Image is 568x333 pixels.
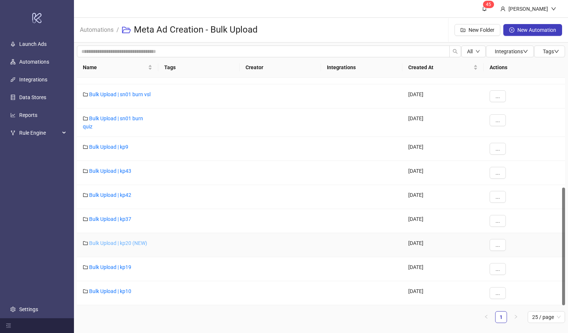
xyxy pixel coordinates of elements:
[19,306,38,312] a: Settings
[83,289,88,294] span: folder
[480,311,492,323] li: Previous Page
[89,168,131,174] a: Bulk Upload | kp43
[83,92,88,97] span: folder
[89,192,131,198] a: Bulk Upload | kp42
[523,49,528,54] span: down
[490,114,506,126] button: ...
[408,63,472,71] span: Created At
[19,94,46,100] a: Data Stores
[89,240,147,246] a: Bulk Upload | kp20 (NEW)
[19,77,47,83] a: Integrations
[89,144,128,150] a: Bulk Upload | kp9
[490,167,506,179] button: ...
[402,57,484,78] th: Created At
[495,311,507,323] li: 1
[19,112,37,118] a: Reports
[476,49,480,54] span: down
[83,115,143,129] a: Bulk Upload | sn01 burn quiz
[122,26,131,34] span: folder-open
[83,265,88,270] span: folder
[321,57,402,78] th: Integrations
[158,57,240,78] th: Tags
[496,312,507,323] a: 1
[488,2,491,7] span: 5
[453,49,458,54] span: search
[510,311,522,323] li: Next Page
[490,287,506,299] button: ...
[83,192,88,198] span: folder
[402,257,484,281] div: [DATE]
[496,290,500,296] span: ...
[486,2,488,7] span: 4
[483,1,494,8] sup: 45
[500,6,506,11] span: user
[19,59,49,65] a: Automations
[532,312,561,323] span: 25 / page
[83,144,88,149] span: folder
[496,170,500,176] span: ...
[482,6,487,11] span: bell
[6,323,11,328] span: menu-fold
[543,48,559,54] span: Tags
[78,25,115,33] a: Automations
[116,18,119,42] li: /
[490,215,506,227] button: ...
[89,264,131,270] a: Bulk Upload | kp19
[496,218,500,224] span: ...
[83,116,88,121] span: folder
[534,46,565,57] button: Tagsdown
[83,168,88,174] span: folder
[83,240,88,246] span: folder
[89,216,131,222] a: Bulk Upload | kp37
[402,209,484,233] div: [DATE]
[402,185,484,209] div: [DATE]
[10,130,16,135] span: fork
[83,63,146,71] span: Name
[77,57,158,78] th: Name
[503,24,562,36] button: New Automation
[402,84,484,108] div: [DATE]
[134,24,258,36] h3: Meta Ad Creation - Bulk Upload
[514,314,518,319] span: right
[510,311,522,323] button: right
[240,57,321,78] th: Creator
[496,242,500,248] span: ...
[461,46,486,57] button: Alldown
[490,143,506,155] button: ...
[469,27,494,33] span: New Folder
[402,108,484,137] div: [DATE]
[484,57,565,78] th: Actions
[496,146,500,152] span: ...
[506,5,551,13] div: [PERSON_NAME]
[509,27,514,33] span: plus-circle
[19,41,47,47] a: Launch Ads
[490,263,506,275] button: ...
[496,93,500,99] span: ...
[480,311,492,323] button: left
[490,191,506,203] button: ...
[83,216,88,222] span: folder
[89,288,131,294] a: Bulk Upload | kp10
[467,48,473,54] span: All
[460,27,466,33] span: folder-add
[402,233,484,257] div: [DATE]
[551,6,556,11] span: down
[517,27,556,33] span: New Automation
[484,314,488,319] span: left
[89,91,151,97] a: Bulk Upload | sn01 burn vsl
[496,266,500,272] span: ...
[19,125,60,140] span: Rule Engine
[490,239,506,251] button: ...
[496,117,500,123] span: ...
[486,46,534,57] button: Integrationsdown
[495,48,528,54] span: Integrations
[402,161,484,185] div: [DATE]
[402,281,484,305] div: [DATE]
[554,49,559,54] span: down
[528,311,565,323] div: Page Size
[496,194,500,200] span: ...
[490,90,506,102] button: ...
[454,24,500,36] button: New Folder
[402,137,484,161] div: [DATE]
